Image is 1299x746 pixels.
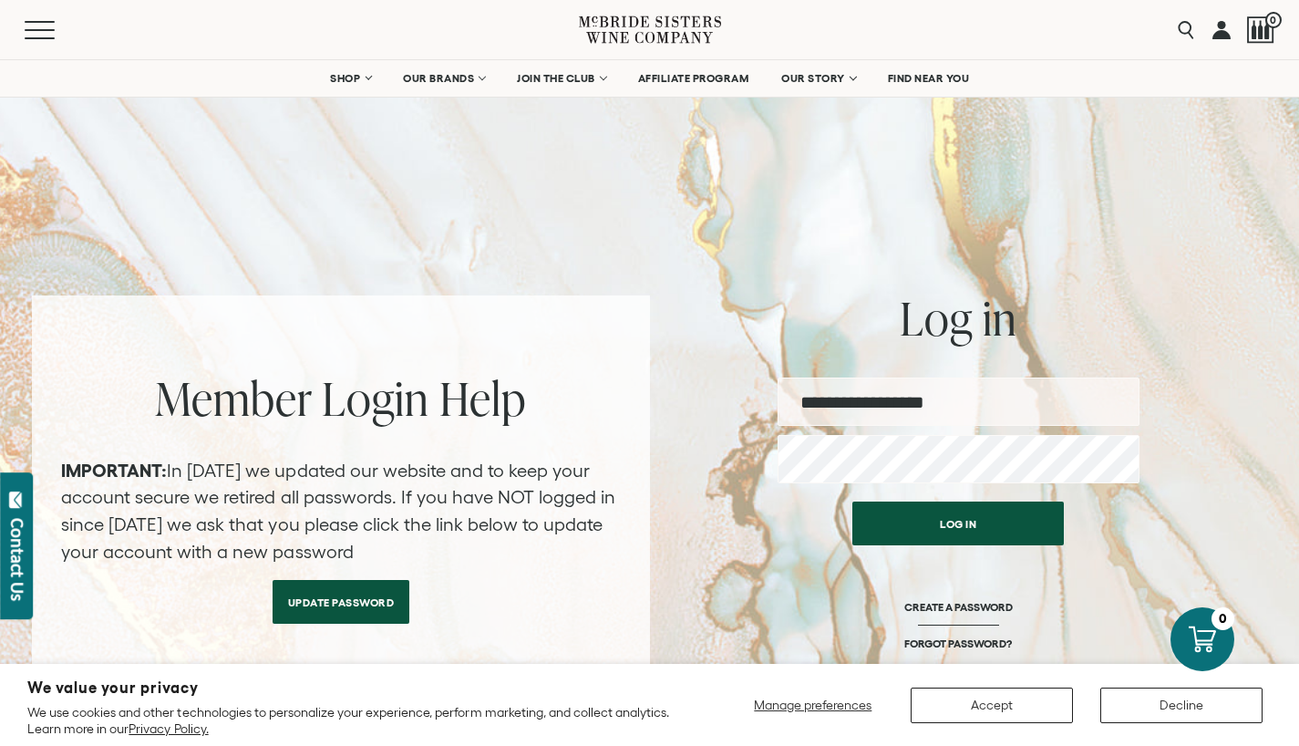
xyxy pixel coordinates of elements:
p: We use cookies and other technologies to personalize your experience, perform marketing, and coll... [27,704,681,737]
a: FORGOT PASSWORD? [904,637,1012,650]
a: CREATE A PASSWORD [904,600,1013,637]
a: SHOP [318,60,382,97]
div: 0 [1211,607,1234,630]
p: In [DATE] we updated our website and to keep your account secure we retired all passwords. If you... [61,458,621,565]
button: Mobile Menu Trigger [25,21,90,39]
button: Log in [852,502,1064,545]
span: FIND NEAR YOU [888,72,970,85]
a: JOIN THE CLUB [505,60,617,97]
span: JOIN THE CLUB [517,72,595,85]
span: AFFILIATE PROGRAM [638,72,749,85]
button: Manage preferences [743,688,883,723]
h2: Member Login Help [61,376,621,421]
h2: We value your privacy [27,680,681,696]
span: OUR BRANDS [403,72,474,85]
a: OUR BRANDS [391,60,496,97]
strong: IMPORTANT: [61,461,167,481]
a: OUR STORY [769,60,867,97]
span: SHOP [330,72,361,85]
button: Accept [911,688,1073,723]
a: Update Password [273,580,410,624]
div: Contact Us [8,518,26,601]
span: Manage preferences [754,698,871,712]
span: 0 [1265,12,1282,28]
span: OUR STORY [781,72,845,85]
a: Privacy Policy. [129,721,208,736]
h2: Log in [778,295,1139,341]
a: FIND NEAR YOU [876,60,982,97]
a: AFFILIATE PROGRAM [626,60,761,97]
button: Decline [1100,688,1263,723]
